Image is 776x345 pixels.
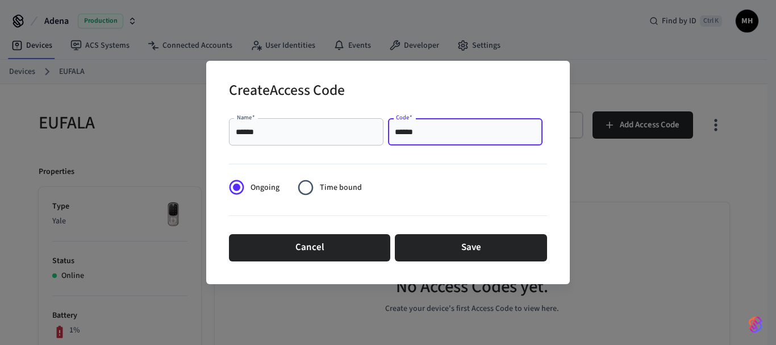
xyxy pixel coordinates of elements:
button: Cancel [229,234,390,261]
button: Save [395,234,547,261]
span: Ongoing [251,182,279,194]
label: Code [396,113,412,122]
h2: Create Access Code [229,74,345,109]
span: Time bound [320,182,362,194]
img: SeamLogoGradient.69752ec5.svg [749,315,762,334]
label: Name [237,113,255,122]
